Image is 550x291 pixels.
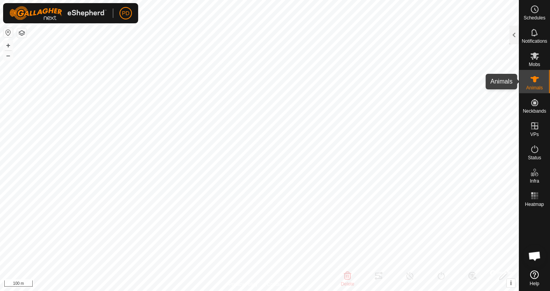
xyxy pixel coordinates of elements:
span: VPs [530,132,539,137]
span: Neckbands [523,109,546,113]
span: Status [528,155,541,160]
a: Privacy Policy [228,281,258,288]
span: Infra [530,179,539,183]
button: Reset Map [4,28,13,37]
button: i [507,279,515,288]
img: Gallagher Logo [9,6,107,20]
span: Notifications [522,39,547,44]
button: + [4,41,13,50]
span: Animals [526,85,543,90]
span: Mobs [529,62,540,67]
div: Open chat [523,244,546,268]
a: Contact Us [267,281,290,288]
button: Map Layers [17,28,26,38]
span: i [510,280,512,286]
button: – [4,51,13,60]
span: Heatmap [525,202,544,207]
span: PD [122,9,129,17]
span: Help [530,281,539,286]
a: Help [519,267,550,289]
span: Schedules [524,16,545,20]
